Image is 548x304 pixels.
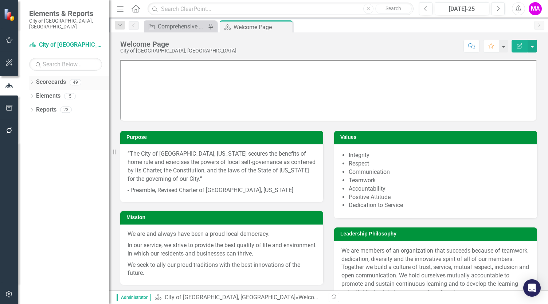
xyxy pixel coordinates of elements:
[349,185,530,193] li: Accountability
[340,231,533,237] h3: Leadership Philosophy
[36,106,56,114] a: Reports
[29,41,102,49] a: City of [GEOGRAPHIC_DATA], [GEOGRAPHIC_DATA]
[523,279,541,297] div: Open Intercom Messenger
[375,4,412,14] button: Search
[120,40,236,48] div: Welcome Page
[264,61,393,121] img: city-of-dublin-logo.png
[64,93,76,99] div: 5
[29,9,102,18] span: Elements & Reports
[154,293,323,302] div: »
[148,3,414,15] input: Search ClearPoint...
[128,185,316,195] p: - Preamble, Revised Charter of [GEOGRAPHIC_DATA], [US_STATE]
[120,48,236,54] div: City of [GEOGRAPHIC_DATA], [GEOGRAPHIC_DATA]
[29,18,102,30] small: City of [GEOGRAPHIC_DATA], [GEOGRAPHIC_DATA]
[340,135,533,140] h3: Values
[234,23,291,32] div: Welcome Page
[117,294,151,301] span: Administrator
[29,58,102,71] input: Search Below...
[437,5,487,13] div: [DATE]-25
[126,135,320,140] h3: Purpose
[4,8,16,21] img: ClearPoint Strategy
[349,176,530,185] li: Teamwork
[36,78,66,86] a: Scorecards
[60,107,72,113] div: 23
[128,230,316,240] p: We are and always have been a proud local democracy.
[529,2,542,15] button: MA
[385,5,401,11] span: Search
[146,22,206,31] a: Comprehensive Active CIP
[128,240,316,260] p: In our service, we strive to provide the best quality of life and environment in which our reside...
[128,150,316,184] p: “The City of [GEOGRAPHIC_DATA], [US_STATE] secures the benefits of home rule and exercises the po...
[126,215,320,220] h3: Mission
[36,92,60,100] a: Elements
[128,260,316,278] p: We seek to ally our proud traditions with the best innovations of the future.
[349,193,530,202] li: Positive Attitude
[70,79,81,85] div: 49
[349,160,530,168] li: Respect
[435,2,489,15] button: [DATE]-25
[349,151,530,160] li: Integrity
[165,294,295,301] a: City of [GEOGRAPHIC_DATA], [GEOGRAPHIC_DATA]
[298,294,337,301] div: Welcome Page
[341,247,530,298] p: We are members of an organization that succeeds because of teamwork, dedication, diversity and th...
[349,201,530,210] li: Dedication to Service
[158,22,206,31] div: Comprehensive Active CIP
[349,168,530,176] li: Communication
